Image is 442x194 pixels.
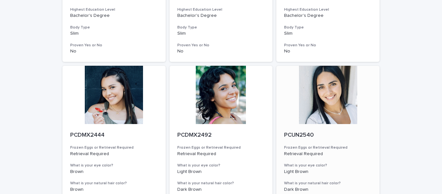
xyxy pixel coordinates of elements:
p: Brown [70,169,158,175]
p: No [284,49,372,54]
p: Slim [70,31,158,36]
p: Retrieval Required [284,151,372,157]
p: Brown [70,187,158,192]
h3: Frozen Eggs or Retrieval Required [177,145,265,150]
h3: What is your eye color? [284,163,372,168]
h3: What is your eye color? [177,163,265,168]
p: Bachelor's Degree [177,13,265,18]
h3: Frozen Eggs or Retrieval Required [70,145,158,150]
h3: Body Type [284,25,372,30]
p: Slim [284,31,372,36]
h3: Highest Education Level [177,7,265,12]
h3: Highest Education Level [70,7,158,12]
p: Dark Brown [177,187,265,192]
p: PCDMX2492 [177,132,265,139]
h3: Frozen Eggs or Retrieval Required [284,145,372,150]
h3: What is your natural hair color? [177,181,265,186]
h3: Highest Education Level [284,7,372,12]
p: Retrieval Required [70,151,158,157]
p: Slim [177,31,265,36]
h3: Proven Yes or No [177,43,265,48]
h3: What is your natural hair color? [284,181,372,186]
h3: Proven Yes or No [70,43,158,48]
p: PCDMX2444 [70,132,158,139]
p: Retrieval Required [177,151,265,157]
h3: Proven Yes or No [284,43,372,48]
p: No [70,49,158,54]
p: Light Brown [177,169,265,175]
p: Bachelor's Degree [70,13,158,18]
h3: What is your eye color? [70,163,158,168]
h3: Body Type [70,25,158,30]
p: Dark Brown [284,187,372,192]
h3: Body Type [177,25,265,30]
p: PCUN2540 [284,132,372,139]
h3: What is your natural hair color? [70,181,158,186]
p: No [177,49,265,54]
p: Bachelor's Degree [284,13,372,18]
p: Light Brown [284,169,372,175]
